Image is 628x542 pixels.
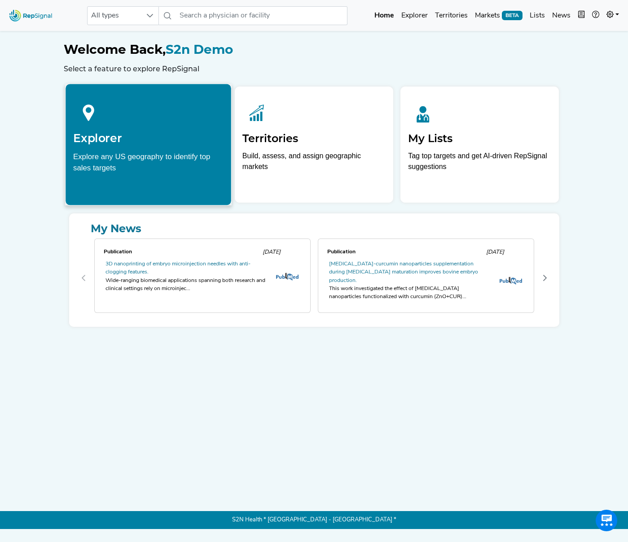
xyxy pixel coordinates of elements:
a: 3D nanoprinting of embryo microinjection needles with anti-clogging features. [105,261,250,275]
a: TerritoriesBuild, assess, and assign geographic markets [235,87,393,203]
h1: S2n Demo [64,42,565,57]
p: S2N Health * [GEOGRAPHIC_DATA] - [GEOGRAPHIC_DATA] * [64,511,565,529]
span: All types [88,7,141,25]
button: Next Page [538,271,552,285]
h2: Territories [242,132,386,145]
a: Territories [431,7,471,25]
div: 0 [91,237,314,320]
div: Explore any US geography to identify top sales targets [73,151,224,173]
a: News [549,7,574,25]
p: Tag top targets and get AI-driven RepSignal suggestions [408,151,551,177]
span: Publication [104,249,132,255]
h6: Select a feature to explore RepSignal [64,65,565,73]
span: [DATE] [486,249,504,255]
a: My News [76,221,552,237]
a: Lists [526,7,549,25]
a: ExplorerExplore any US geography to identify top sales targets [65,83,232,205]
h2: Explorer [73,131,224,145]
p: Build, assess, and assign geographic markets [242,151,386,177]
span: [DATE] [263,249,281,255]
div: Wide-ranging biomedical applications spanning both research and clinical settings rely on microin... [105,277,265,293]
button: Intel Book [574,7,588,25]
a: MarketsBETA [471,7,526,25]
a: [MEDICAL_DATA]-curcumin nanoparticles supplementation during [MEDICAL_DATA] maturation improves b... [329,261,478,283]
span: Welcome Back, [64,42,166,57]
img: pubmed_logo.fab3c44c.png [276,273,299,281]
span: BETA [502,11,523,20]
div: This work investigated the effect of [MEDICAL_DATA] nanoparticles functionalized with curcumin (Z... [329,285,489,301]
a: My ListsTag top targets and get AI-driven RepSignal suggestions [400,87,559,203]
h2: My Lists [408,132,551,145]
input: Search a physician or facility [176,6,347,25]
span: Publication [327,249,356,255]
div: 1 [314,237,538,320]
img: pubmed_logo.fab3c44c.png [500,277,522,285]
a: Explorer [398,7,431,25]
a: Home [371,7,398,25]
